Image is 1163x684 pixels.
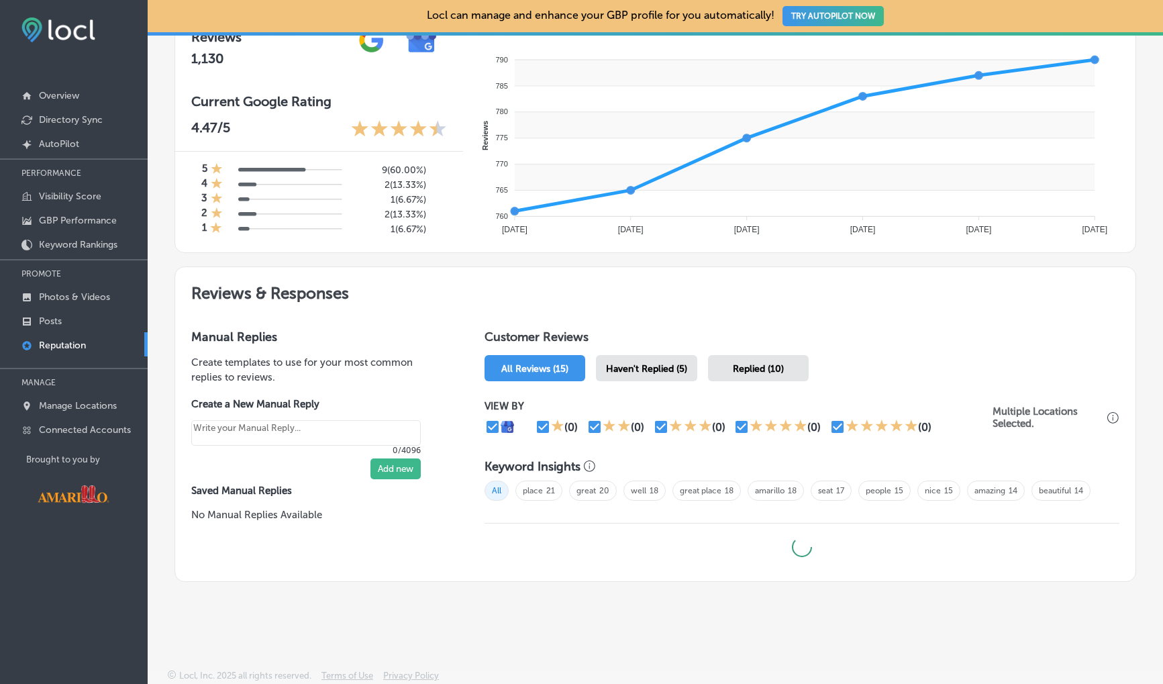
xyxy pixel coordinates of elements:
[39,340,86,351] p: Reputation
[39,239,117,250] p: Keyword Rankings
[807,421,821,434] div: (0)
[680,486,721,495] a: great place
[191,398,421,410] label: Create a New Manual Reply
[485,459,580,474] h3: Keyword Insights
[26,475,120,513] img: Visit Amarillo
[39,400,117,411] p: Manage Locations
[974,486,1005,495] a: amazing
[191,93,447,109] h3: Current Google Rating
[191,330,442,344] h3: Manual Replies
[39,424,131,436] p: Connected Accounts
[733,363,784,375] span: Replied (10)
[211,207,223,222] div: 1 Star
[618,225,644,234] tspan: [DATE]
[39,291,110,303] p: Photos & Videos
[201,177,207,192] h4: 4
[201,207,207,222] h4: 2
[564,421,578,434] div: (0)
[496,212,508,220] tspan: 760
[191,485,442,497] label: Saved Manual Replies
[210,222,222,236] div: 1 Star
[836,486,844,495] a: 17
[755,486,785,495] a: amarillo
[211,162,223,177] div: 1 Star
[39,114,103,126] p: Directory Sync
[39,215,117,226] p: GBP Performance
[603,419,631,435] div: 2 Stars
[191,507,442,522] p: No Manual Replies Available
[546,486,555,495] a: 21
[966,225,992,234] tspan: [DATE]
[352,194,426,205] h5: 1 ( 6.67% )
[734,225,760,234] tspan: [DATE]
[918,421,931,434] div: (0)
[352,209,426,220] h5: 2 ( 13.33% )
[191,119,230,140] p: 4.47 /5
[202,162,207,177] h4: 5
[850,225,876,234] tspan: [DATE]
[725,486,734,495] a: 18
[750,419,807,435] div: 4 Stars
[502,225,527,234] tspan: [DATE]
[501,363,568,375] span: All Reviews (15)
[485,400,993,412] p: VIEW BY
[482,121,490,150] text: Reviews
[895,486,903,495] a: 15
[485,330,1119,350] h1: Customer Reviews
[669,419,712,435] div: 3 Stars
[202,222,207,236] h4: 1
[782,6,884,26] button: TRY AUTOPILOT NOW
[211,177,223,192] div: 1 Star
[485,481,509,501] span: All
[191,420,421,446] textarea: Create your Quick Reply
[496,134,508,142] tspan: 775
[175,267,1135,313] h2: Reviews & Responses
[993,405,1104,430] p: Multiple Locations Selected.
[39,138,79,150] p: AutoPilot
[925,486,941,495] a: nice
[606,363,687,375] span: Haven't Replied (5)
[944,486,953,495] a: 15
[39,191,101,202] p: Visibility Score
[346,15,397,65] img: gPZS+5FD6qPJAAAAABJRU5ErkJggg==
[599,486,609,495] a: 20
[496,82,508,90] tspan: 785
[551,419,564,435] div: 1 Star
[496,186,508,194] tspan: 765
[1082,225,1108,234] tspan: [DATE]
[352,179,426,191] h5: 2 ( 13.33% )
[351,119,447,140] div: 4.47 Stars
[496,56,508,64] tspan: 790
[397,15,447,65] img: e7ababfa220611ac49bdb491a11684a6.png
[788,486,797,495] a: 18
[201,192,207,207] h4: 3
[496,160,508,168] tspan: 770
[370,458,421,479] button: Add new
[179,671,311,681] p: Locl, Inc. 2025 all rights reserved.
[523,486,543,495] a: place
[496,107,508,115] tspan: 780
[26,454,148,465] p: Brought to you by
[631,421,644,434] div: (0)
[191,446,421,455] p: 0/4096
[712,421,725,434] div: (0)
[1039,486,1071,495] a: beautiful
[866,486,891,495] a: people
[39,315,62,327] p: Posts
[352,164,426,176] h5: 9 ( 60.00% )
[352,224,426,235] h5: 1 ( 6.67% )
[650,486,658,495] a: 18
[818,486,833,495] a: seat
[21,17,95,42] img: fda3e92497d09a02dc62c9cd864e3231.png
[631,486,646,495] a: well
[1009,486,1017,495] a: 14
[846,419,918,435] div: 5 Stars
[1074,486,1083,495] a: 14
[211,192,223,207] div: 1 Star
[191,50,346,66] h2: 1,130
[39,90,79,101] p: Overview
[191,355,442,385] p: Create templates to use for your most common replies to reviews.
[576,486,596,495] a: great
